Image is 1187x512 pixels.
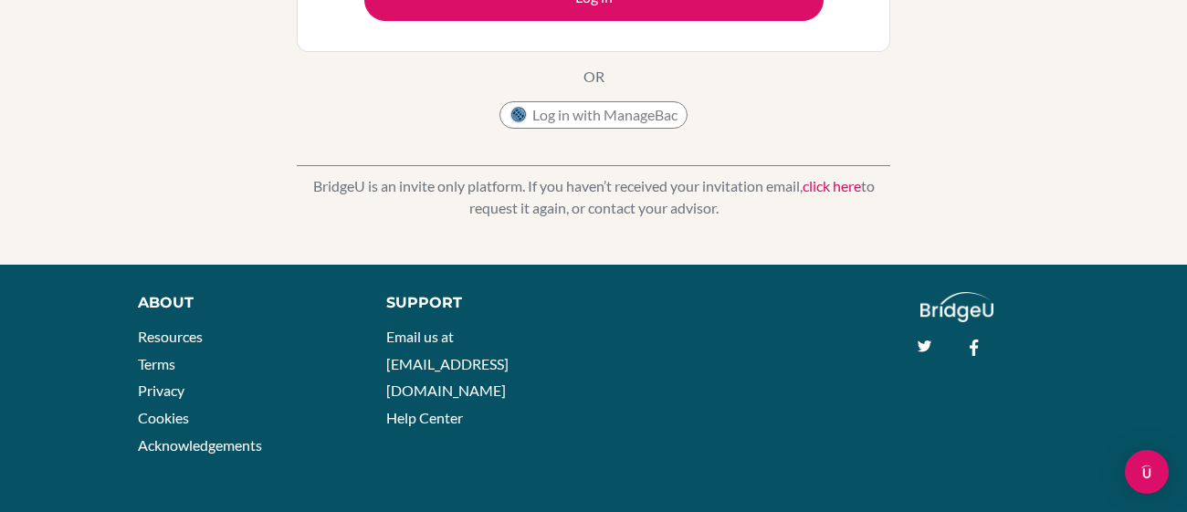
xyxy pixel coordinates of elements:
[803,177,861,194] a: click here
[138,436,262,454] a: Acknowledgements
[1125,450,1169,494] div: Open Intercom Messenger
[920,292,994,322] img: logo_white@2x-f4f0deed5e89b7ecb1c2cc34c3e3d731f90f0f143d5ea2071677605dd97b5244.png
[138,355,175,372] a: Terms
[138,409,189,426] a: Cookies
[297,175,890,219] p: BridgeU is an invite only platform. If you haven’t received your invitation email, to request it ...
[138,292,345,314] div: About
[386,328,509,399] a: Email us at [EMAIL_ADDRESS][DOMAIN_NAME]
[138,328,203,345] a: Resources
[386,409,463,426] a: Help Center
[583,66,604,88] p: OR
[386,292,575,314] div: Support
[138,381,184,399] a: Privacy
[499,101,688,129] button: Log in with ManageBac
